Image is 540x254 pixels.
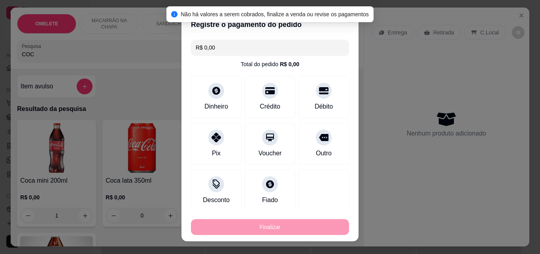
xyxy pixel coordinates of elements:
[315,102,333,111] div: Débito
[181,13,359,36] header: Registre o pagamento do pedido
[260,102,280,111] div: Crédito
[171,11,177,17] span: info-circle
[203,195,230,205] div: Desconto
[241,60,299,68] div: Total do pedido
[316,149,332,158] div: Outro
[204,102,228,111] div: Dinheiro
[181,11,369,17] span: Não há valores a serem cobrados, finalize a venda ou revise os pagamentos
[262,195,278,205] div: Fiado
[259,149,282,158] div: Voucher
[280,60,299,68] div: R$ 0,00
[212,149,221,158] div: Pix
[196,40,344,55] input: Ex.: hambúrguer de cordeiro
